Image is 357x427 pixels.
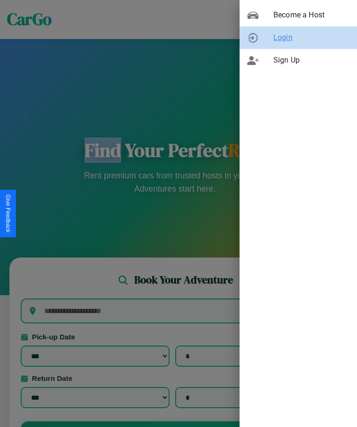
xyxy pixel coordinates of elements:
div: Sign Up [240,49,357,72]
div: Login [240,26,357,49]
span: Become a Host [273,9,349,21]
span: Login [273,32,349,43]
div: Become a Host [240,4,357,26]
span: Sign Up [273,55,349,66]
div: Give Feedback [5,194,11,233]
